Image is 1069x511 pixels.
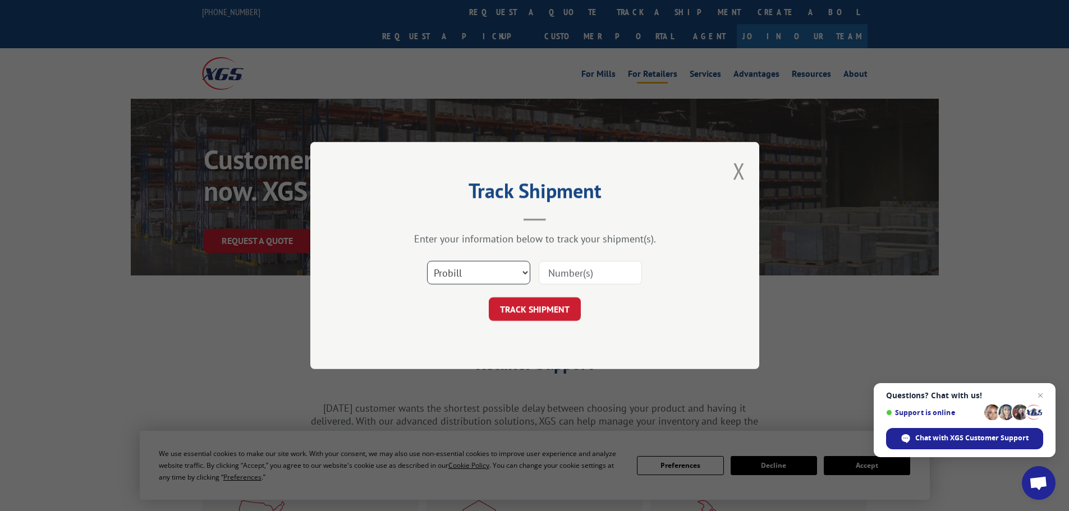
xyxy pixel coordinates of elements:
span: Questions? Chat with us! [886,391,1043,400]
button: Close modal [733,156,745,186]
button: TRACK SHIPMENT [489,297,581,321]
span: Chat with XGS Customer Support [915,433,1029,443]
input: Number(s) [539,261,642,284]
div: Open chat [1022,466,1056,500]
span: Support is online [886,408,980,417]
h2: Track Shipment [366,183,703,204]
div: Enter your information below to track your shipment(s). [366,232,703,245]
div: Chat with XGS Customer Support [886,428,1043,449]
span: Close chat [1034,389,1047,402]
